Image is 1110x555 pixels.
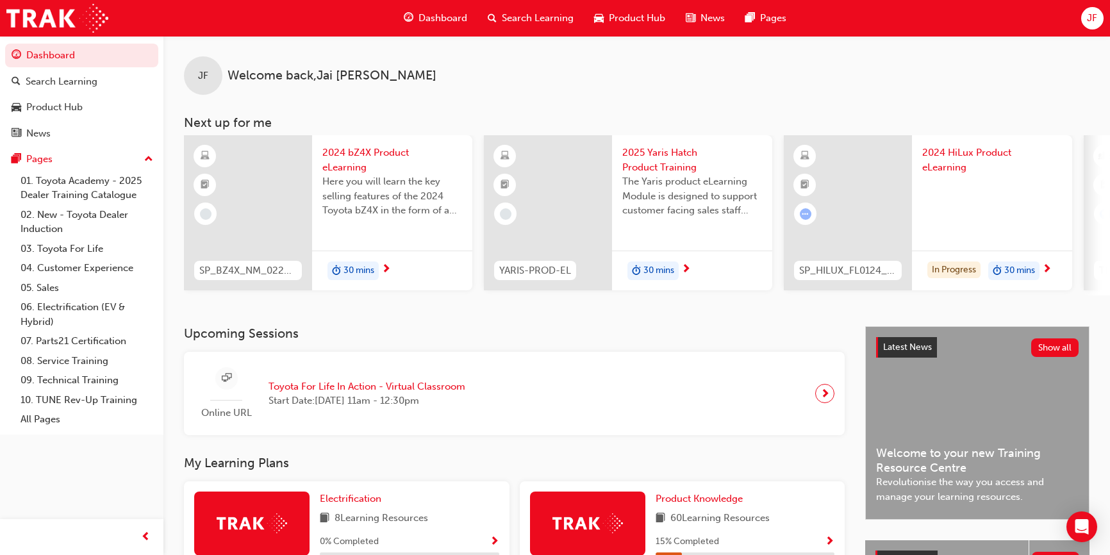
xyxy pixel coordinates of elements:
span: duration-icon [332,263,341,279]
span: pages-icon [745,10,755,26]
span: Latest News [883,342,932,352]
span: booktick-icon [201,177,210,194]
a: All Pages [15,410,158,429]
span: Electrification [320,493,381,504]
a: 04. Customer Experience [15,258,158,278]
span: Start Date: [DATE] 11am - 12:30pm [269,393,465,408]
a: Search Learning [5,70,158,94]
span: learningResourceType_ELEARNING-icon [201,148,210,165]
a: News [5,122,158,145]
span: JF [198,69,208,83]
span: The Yaris product eLearning Module is designed to support customer facing sales staff with introd... [622,174,762,218]
button: DashboardSearch LearningProduct HubNews [5,41,158,147]
span: SP_BZ4X_NM_0224_EL01 [199,263,297,278]
a: 01. Toyota Academy - 2025 Dealer Training Catalogue [15,171,158,205]
img: Trak [217,513,287,533]
span: booktick-icon [800,177,809,194]
span: Product Knowledge [656,493,743,504]
a: Dashboard [5,44,158,67]
span: guage-icon [12,50,21,62]
a: YARIS-PROD-EL2025 Yaris Hatch Product TrainingThe Yaris product eLearning Module is designed to s... [484,135,772,290]
div: In Progress [927,261,981,279]
span: Dashboard [418,11,467,26]
span: search-icon [488,10,497,26]
a: Electrification [320,492,386,506]
span: Welcome to your new Training Resource Centre [876,446,1079,475]
span: Search Learning [502,11,574,26]
span: YARIS-PROD-EL [499,263,571,278]
span: 30 mins [1004,263,1035,278]
button: Pages [5,147,158,171]
a: guage-iconDashboard [393,5,477,31]
span: booktick-icon [1100,177,1109,194]
span: learningResourceType_INSTRUCTOR_LED-icon [1100,148,1109,165]
span: Show Progress [490,536,499,548]
span: next-icon [681,264,691,276]
span: news-icon [686,10,695,26]
a: 02. New - Toyota Dealer Induction [15,205,158,239]
span: booktick-icon [501,177,509,194]
a: 06. Electrification (EV & Hybrid) [15,297,158,331]
button: Show Progress [490,534,499,550]
span: sessionType_ONLINE_URL-icon [222,370,231,386]
span: learningRecordVerb_ATTEMPT-icon [800,208,811,220]
span: 15 % Completed [656,534,719,549]
span: prev-icon [141,529,151,545]
a: Product Hub [5,95,158,119]
span: SP_HILUX_FL0124_EL [799,263,897,278]
span: car-icon [12,102,21,113]
span: next-icon [381,264,391,276]
a: 08. Service Training [15,351,158,371]
span: up-icon [144,151,153,168]
h3: Next up for me [163,115,1110,130]
span: book-icon [320,511,329,527]
div: Search Learning [26,74,97,89]
span: next-icon [820,385,830,402]
span: 30 mins [643,263,674,278]
span: Online URL [194,406,258,420]
span: guage-icon [404,10,413,26]
span: Pages [760,11,786,26]
a: pages-iconPages [735,5,797,31]
a: 09. Technical Training [15,370,158,390]
a: Product Knowledge [656,492,748,506]
span: Show Progress [825,536,834,548]
span: Here you will learn the key selling features of the 2024 Toyota bZ4X in the form of a virtual 6-p... [322,174,462,218]
span: Welcome back , Jai [PERSON_NAME] [228,69,436,83]
a: 05. Sales [15,278,158,298]
a: 07. Parts21 Certification [15,331,158,351]
span: News [700,11,725,26]
span: learningResourceType_ELEARNING-icon [501,148,509,165]
button: Show Progress [825,534,834,550]
span: duration-icon [632,263,641,279]
span: JF [1087,11,1097,26]
span: book-icon [656,511,665,527]
span: Toyota For Life In Action - Virtual Classroom [269,379,465,394]
span: 8 Learning Resources [335,511,428,527]
span: 2024 HiLux Product eLearning [922,145,1062,174]
span: Revolutionise the way you access and manage your learning resources. [876,475,1079,504]
button: JF [1081,7,1104,29]
span: 2024 bZ4X Product eLearning [322,145,462,174]
a: 03. Toyota For Life [15,239,158,259]
span: Product Hub [609,11,665,26]
span: search-icon [12,76,21,88]
a: search-iconSearch Learning [477,5,584,31]
a: news-iconNews [675,5,735,31]
span: 60 Learning Resources [670,511,770,527]
span: next-icon [1042,264,1052,276]
h3: My Learning Plans [184,456,845,470]
h3: Upcoming Sessions [184,326,845,341]
div: News [26,126,51,141]
a: Latest NewsShow allWelcome to your new Training Resource CentreRevolutionise the way you access a... [865,326,1089,520]
span: learningResourceType_ELEARNING-icon [800,148,809,165]
span: duration-icon [993,263,1002,279]
button: Show all [1031,338,1079,357]
div: Product Hub [26,100,83,115]
span: learningRecordVerb_NONE-icon [500,208,511,220]
span: 0 % Completed [320,534,379,549]
img: Trak [552,513,623,533]
img: Trak [6,4,108,33]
